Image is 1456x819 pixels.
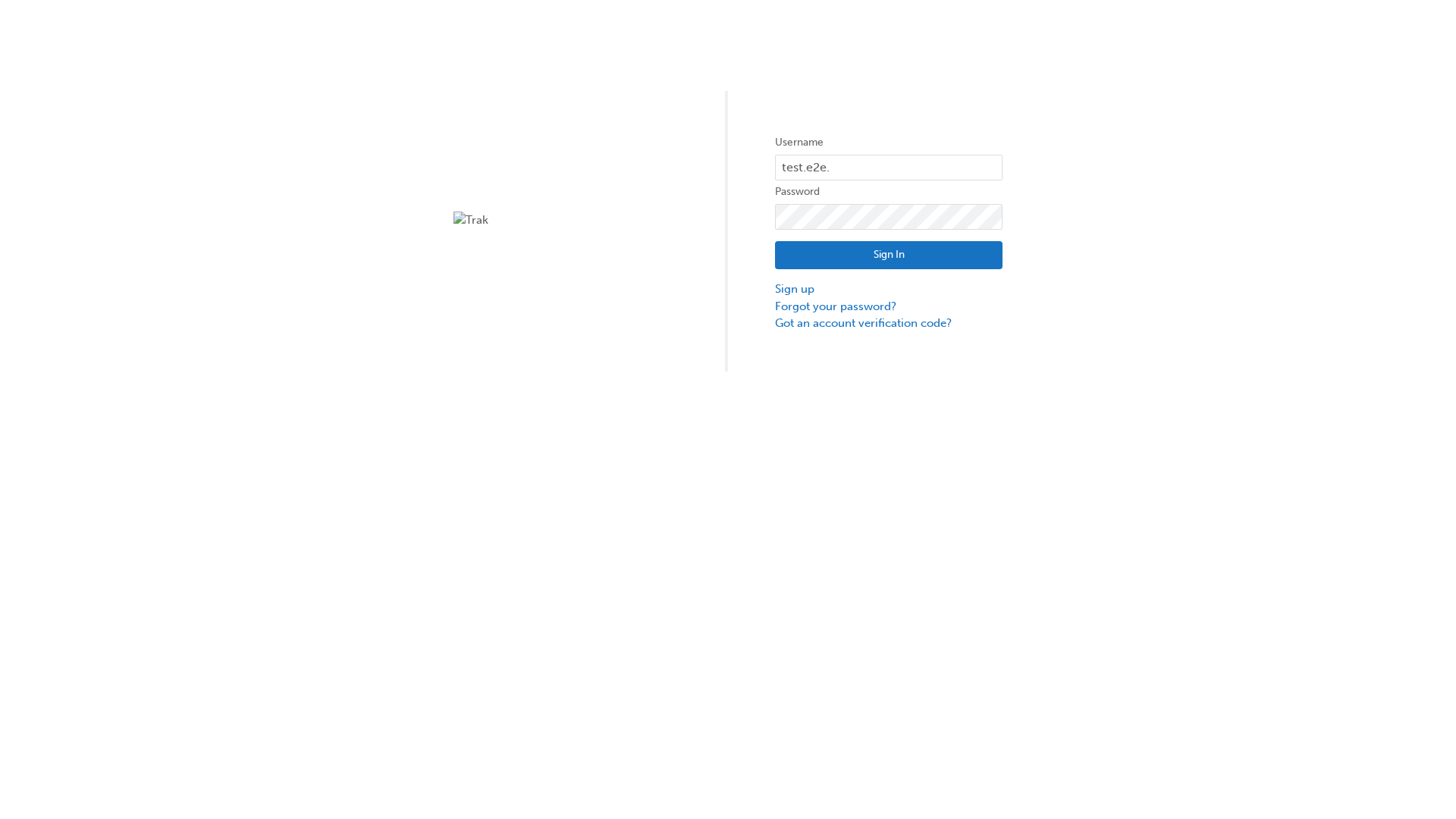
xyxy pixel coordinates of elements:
[775,183,1003,201] label: Password
[775,281,1003,298] a: Sign up
[775,133,1003,152] label: Username
[775,315,1003,332] a: Got an account verification code?
[775,298,1003,315] a: Forgot your password?
[453,212,681,229] img: Trak
[775,241,1003,270] button: Sign In
[775,155,1003,180] input: Username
